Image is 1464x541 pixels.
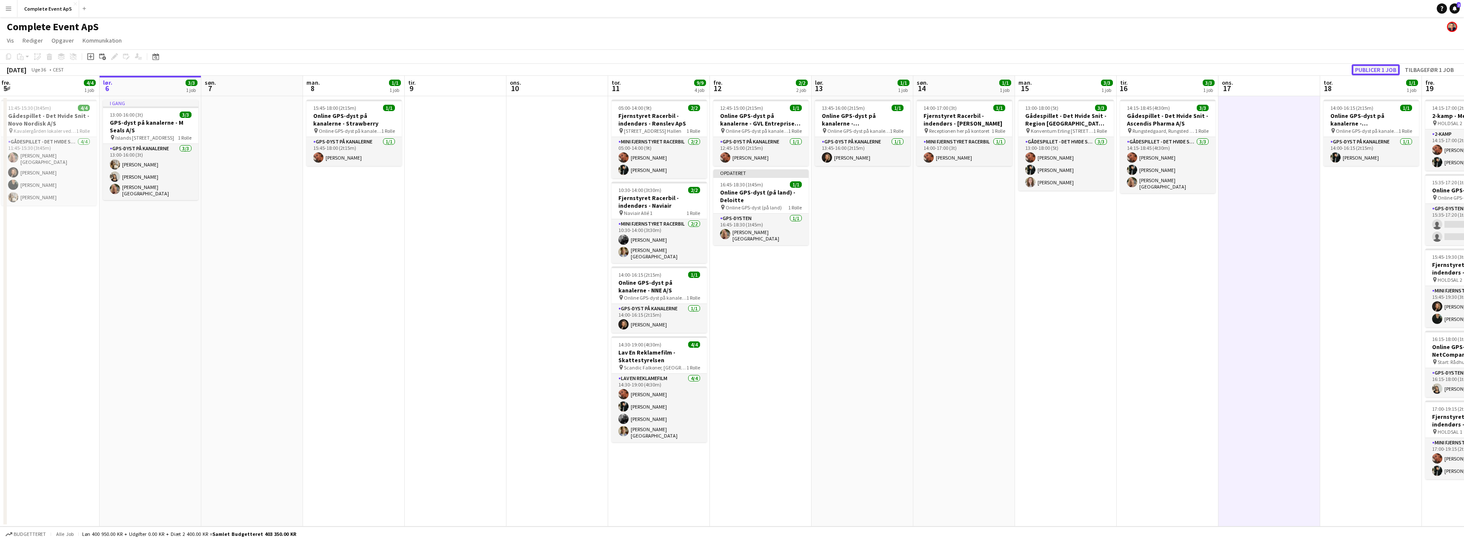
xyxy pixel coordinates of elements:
[306,79,320,86] span: man.
[103,100,198,200] app-job-card: I gang13:00-16:00 (3t)3/3GPS-dyst på kanalerne - M Seals A/S Islands [STREET_ADDRESS]1 RolleGPS-d...
[713,169,809,176] div: Opdateret
[1018,79,1032,86] span: man.
[1450,3,1460,14] a: 2
[999,80,1011,86] span: 1/1
[1438,277,1462,283] span: HOLDSAL 2
[624,364,686,371] span: Scandic Falkoner, [GEOGRAPHIC_DATA]
[82,531,296,537] div: Løn 400 950.00 KR + Udgifter 0.00 KR + Diæt 2 400.00 KR =
[1101,80,1113,86] span: 3/3
[612,182,707,263] app-job-card: 10:30-14:00 (3t30m)2/2Fjernstyret Racerbil - indendørs - Naviair Naviair Allé 11 RolleMini Fjerns...
[796,87,807,93] div: 2 job
[54,531,75,537] span: Alle job
[1438,120,1462,126] span: HOLDSAL 2
[726,128,788,134] span: Online GPS-dyst på kanalerne
[612,266,707,333] app-job-card: 14:00-16:15 (2t15m)1/1Online GPS-dyst på kanalerne - NNE A/S Online GPS-dyst på kanalerne1 RolleG...
[1330,105,1373,111] span: 14:00-16:15 (2t15m)
[76,128,90,134] span: 1 Rolle
[14,531,46,537] span: Budgetteret
[694,80,706,86] span: 9/9
[612,194,707,209] h3: Fjernstyret Racerbil - indendørs - Naviair
[17,0,79,17] button: Complete Event ApS
[890,128,904,134] span: 1 Rolle
[389,80,401,86] span: 1/1
[3,35,17,46] a: Vis
[7,20,99,33] h1: Complete Event ApS
[1,137,97,206] app-card-role: Gådespillet - Det Hvide Snit4/411:45-15:30 (3t45m)[PERSON_NAME][GEOGRAPHIC_DATA][PERSON_NAME][PER...
[1,112,97,127] h3: Gådespillet - Det Hvide Snit - Novo Nordisk A/S
[992,128,1005,134] span: 1 Rolle
[115,135,174,141] span: Islands [STREET_ADDRESS]
[720,105,763,111] span: 12:45-15:00 (2t15m)
[78,105,90,111] span: 4/4
[1095,105,1107,111] span: 3/3
[1,79,11,86] span: fre.
[713,79,723,86] span: fre.
[688,341,700,348] span: 4/4
[1221,83,1233,93] span: 17
[53,66,64,73] div: CEST
[993,105,1005,111] span: 1/1
[408,79,416,86] span: tir.
[1017,83,1032,93] span: 15
[814,83,823,93] span: 13
[624,210,652,216] span: Naviair Allé 1
[1457,2,1461,8] span: 2
[203,83,216,93] span: 7
[688,187,700,193] span: 2/2
[84,87,95,93] div: 1 job
[815,79,823,86] span: lør.
[917,100,1012,166] app-job-card: 14:00-17:00 (3t)1/1Fjernstyret Racerbil - indendørs - [PERSON_NAME] Receptionen her på kontoret1 ...
[306,100,402,166] app-job-card: 15:45-18:00 (2t15m)1/1Online GPS-dyst på kanalerne - Strawberry Online GPS-dyst på kanalerne1 Rol...
[815,112,910,127] h3: Online GPS-dyst på kanalerne - [GEOGRAPHIC_DATA]
[1132,128,1195,134] span: Rungstedgaard, Rungsted [STREET_ADDRESS]
[612,137,707,178] app-card-role: Mini Fjernstyret Racerbil2/205:00-14:00 (9t)[PERSON_NAME][PERSON_NAME]
[618,341,661,348] span: 14:30-19:00 (4t30m)
[720,181,763,188] span: 16:45-18:30 (1t45m)
[815,100,910,166] app-job-card: 13:45-16:00 (2t15m)1/1Online GPS-dyst på kanalerne - [GEOGRAPHIC_DATA] Online GPS-dyst på kanaler...
[898,80,909,86] span: 1/1
[1324,112,1419,127] h3: Online GPS-dyst på kanalerne - [GEOGRAPHIC_DATA]
[83,37,122,44] span: Kommunikation
[186,87,197,93] div: 1 job
[612,219,707,263] app-card-role: Mini Fjernstyret Racerbil2/210:30-14:00 (3t30m)[PERSON_NAME][PERSON_NAME][GEOGRAPHIC_DATA]
[212,531,296,537] span: Samlet budgetteret 403 350.00 KR
[1407,87,1418,93] div: 1 job
[1018,100,1114,191] app-job-card: 13:00-18:00 (5t)3/3Gådespillet - Det Hvide Snit - Region [GEOGRAPHIC_DATA] - CIMT - Digital Regul...
[510,79,521,86] span: ons.
[1438,429,1462,435] span: HOLDSAL 1
[1324,100,1419,166] app-job-card: 14:00-16:15 (2t15m)1/1Online GPS-dyst på kanalerne - [GEOGRAPHIC_DATA] Online GPS-dyst på kanaler...
[306,112,402,127] h3: Online GPS-dyst på kanalerne - Strawberry
[790,105,802,111] span: 1/1
[1195,128,1209,134] span: 1 Rolle
[713,112,809,127] h3: Online GPS-dyst på kanalerne - GVL Entreprise A/S
[178,135,192,141] span: 1 Rolle
[305,83,320,93] span: 8
[1447,22,1457,32] app-user-avatar: Christian Brøckner
[1018,137,1114,191] app-card-role: Gådespillet - Det Hvide Snit3/313:00-18:00 (5t)[PERSON_NAME][PERSON_NAME][PERSON_NAME]
[915,83,928,93] span: 14
[612,100,707,178] app-job-card: 05:00-14:00 (9t)2/2Fjernstyret Racerbil - indendørs - Rønslev ApS [STREET_ADDRESS] Hallen1 RolleM...
[1322,83,1333,93] span: 18
[612,279,707,294] h3: Online GPS-dyst på kanalerne - NNE A/S
[822,105,865,111] span: 13:45-16:00 (2t15m)
[103,119,198,134] h3: GPS-dyst på kanalerne - M Seals A/S
[28,66,49,73] span: Uge 36
[1120,100,1215,193] app-job-card: 14:15-18:45 (4t30m)3/3Gådespillet - Det Hvide Snit - Ascendis Pharma A/S Rungstedgaard, Rungsted ...
[1203,80,1215,86] span: 3/3
[713,169,809,245] app-job-card: Opdateret16:45-18:30 (1t45m)1/1Online GPS-dyst (på land) - Deloitte Online GPS-dyst (på land)1 Ro...
[686,295,700,301] span: 1 Rolle
[618,272,661,278] span: 14:00-16:15 (2t15m)
[1,100,97,206] app-job-card: 11:45-15:30 (3t45m)4/4Gådespillet - Det Hvide Snit - Novo Nordisk A/S Kavalergården lokaler ved s...
[51,37,74,44] span: Opgaver
[7,66,26,74] div: [DATE]
[1120,79,1128,86] span: tir.
[1119,83,1128,93] span: 16
[1424,83,1435,93] span: 19
[612,336,707,442] app-job-card: 14:30-19:00 (4t30m)4/4Lav En Reklamefilm - Skattestyrelsen Scandic Falkoner, [GEOGRAPHIC_DATA]1 R...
